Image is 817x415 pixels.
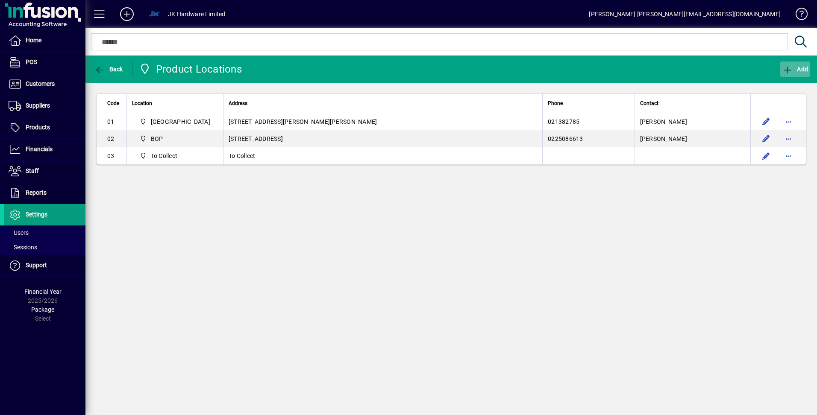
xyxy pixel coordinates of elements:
a: Suppliers [4,95,85,117]
button: More options [782,149,795,163]
span: Back [94,66,123,73]
span: Sessions [9,244,37,251]
span: BOP [136,134,166,144]
a: Reports [4,182,85,204]
td: [STREET_ADDRESS] [223,130,542,147]
button: More options [782,115,795,129]
td: 02 [97,130,126,147]
a: Financials [4,139,85,160]
td: 0225086613 [542,130,635,147]
button: Edit [759,115,773,129]
button: Back [92,61,125,77]
button: More options [782,132,795,146]
span: Package [31,306,54,313]
span: Home [26,37,41,44]
span: Address [229,99,247,108]
a: Knowledge Base [789,2,806,29]
app-page-header-button: Back [85,61,132,77]
td: [PERSON_NAME] [635,113,750,130]
span: To Collect [136,151,181,161]
td: [PERSON_NAME] [635,130,750,147]
button: Edit [759,149,773,163]
button: Edit [759,132,773,146]
span: Reports [26,189,47,196]
td: 01 [97,113,126,130]
a: Sessions [4,240,85,254]
span: Add [782,66,808,73]
a: Support [4,255,85,276]
a: Customers [4,73,85,95]
td: To Collect [223,147,542,164]
span: BOP [151,134,163,143]
span: Products [26,124,50,131]
a: Home [4,30,85,51]
a: Staff [4,161,85,182]
span: Financial Year [24,288,62,295]
div: Product Locations [139,62,242,76]
td: [STREET_ADDRESS][PERSON_NAME][PERSON_NAME] [223,113,542,130]
button: Profile [141,6,168,22]
td: 021382785 [542,113,635,130]
span: [GEOGRAPHIC_DATA] [151,117,210,126]
span: POS [26,58,37,65]
span: Staff [26,167,39,174]
span: Financials [26,146,53,152]
td: 03 [97,147,126,164]
span: Customers [26,80,55,87]
span: Contact [640,99,658,108]
button: Add [780,61,810,77]
div: JK Hardware Limited [168,7,225,21]
span: Location [132,99,152,108]
a: POS [4,52,85,73]
span: Suppliers [26,102,50,109]
span: Code [107,99,119,108]
a: Products [4,117,85,138]
span: Settings [26,211,47,218]
a: Users [4,225,85,240]
div: [PERSON_NAME] [PERSON_NAME][EMAIL_ADDRESS][DOMAIN_NAME] [589,7,781,21]
span: Support [26,262,47,269]
span: To Collect [151,152,178,160]
span: Auckland [136,117,214,127]
span: Phone [548,99,563,108]
span: Users [9,229,29,236]
button: Add [113,6,141,22]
